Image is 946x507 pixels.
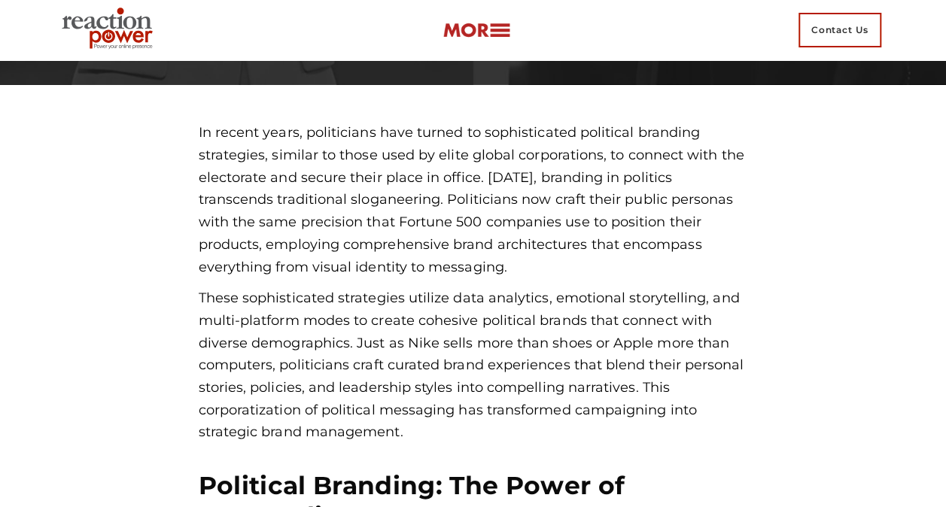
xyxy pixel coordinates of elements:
p: In recent years, politicians have turned to sophisticated political branding strategies, similar ... [199,122,748,278]
img: more-btn.png [443,22,510,39]
p: These sophisticated strategies utilize data analytics, emotional storytelling, and multi-platform... [199,287,748,444]
img: Executive Branding | Personal Branding Agency [56,3,165,57]
span: Contact Us [798,13,881,47]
